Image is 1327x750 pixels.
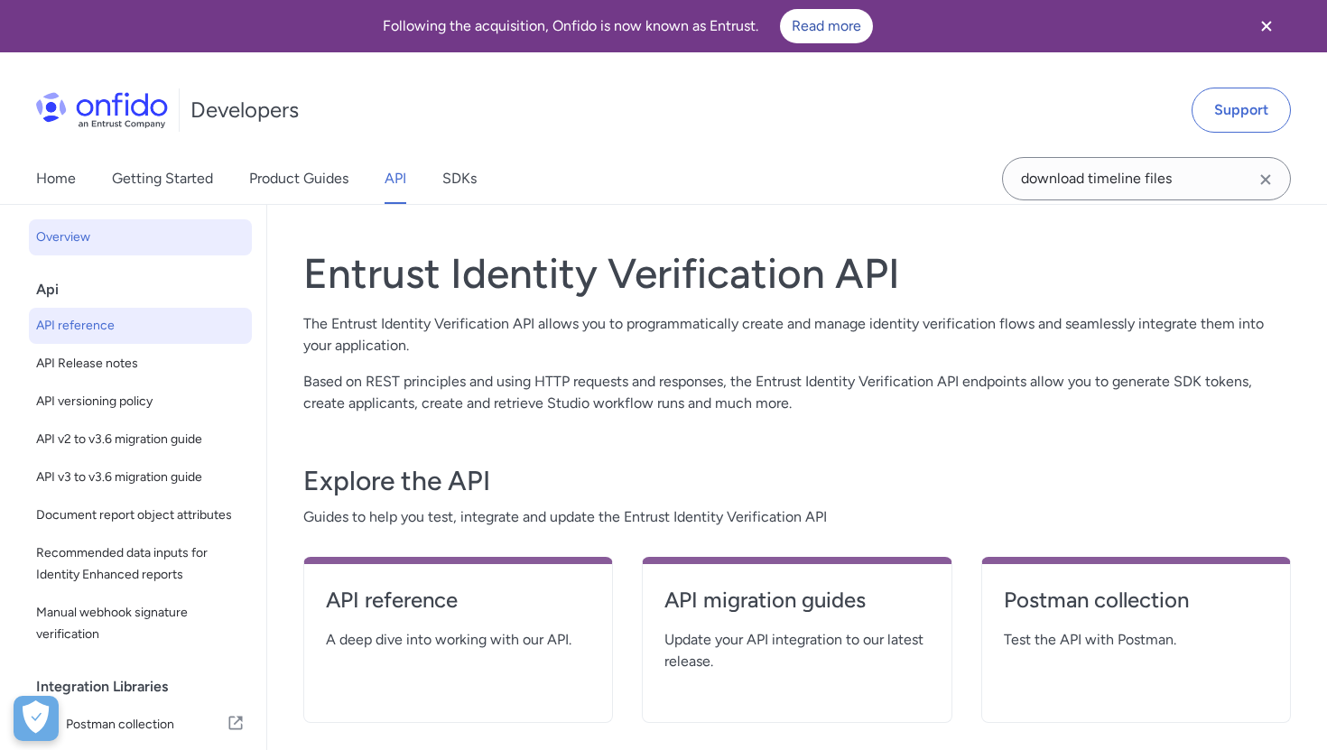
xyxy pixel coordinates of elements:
span: Guides to help you test, integrate and update the Entrust Identity Verification API [303,506,1291,528]
input: Onfido search input field [1002,157,1291,200]
a: Recommended data inputs for Identity Enhanced reports [29,535,252,593]
h4: API migration guides [664,586,929,615]
span: API v2 to v3.6 migration guide [36,429,245,450]
a: Postman collection [1004,586,1268,629]
a: Manual webhook signature verification [29,595,252,653]
a: API versioning policy [29,384,252,420]
a: API v3 to v3.6 migration guide [29,459,252,495]
a: API Release notes [29,346,252,382]
a: Getting Started [112,153,213,204]
h4: Postman collection [1004,586,1268,615]
p: Based on REST principles and using HTTP requests and responses, the Entrust Identity Verification... [303,371,1291,414]
div: Cookie Preferences [14,696,59,741]
a: Product Guides [249,153,348,204]
span: API Release notes [36,353,245,375]
svg: Close banner [1256,15,1277,37]
span: Update your API integration to our latest release. [664,629,929,672]
span: API v3 to v3.6 migration guide [36,467,245,488]
a: Read more [780,9,873,43]
a: API reference [29,308,252,344]
h1: Entrust Identity Verification API [303,248,1291,299]
span: A deep dive into working with our API. [326,629,590,651]
a: API v2 to v3.6 migration guide [29,421,252,458]
span: Recommended data inputs for Identity Enhanced reports [36,542,245,586]
span: API reference [36,315,245,337]
span: Document report object attributes [36,505,245,526]
a: API [385,153,406,204]
a: API migration guides [664,586,929,629]
span: Overview [36,227,245,248]
button: Open Preferences [14,696,59,741]
a: API reference [326,586,590,629]
a: Home [36,153,76,204]
a: IconPostman collectionPostman collection [29,705,252,745]
svg: Clear search field button [1255,169,1276,190]
a: Overview [29,219,252,255]
span: Postman collection [66,712,227,737]
a: Support [1192,88,1291,133]
h3: Explore the API [303,463,1291,499]
a: Document report object attributes [29,497,252,533]
p: The Entrust Identity Verification API allows you to programmatically create and manage identity v... [303,313,1291,356]
div: Integration Libraries [36,669,259,705]
a: SDKs [442,153,477,204]
h4: API reference [326,586,590,615]
span: API versioning policy [36,391,245,412]
div: Following the acquisition, Onfido is now known as Entrust. [22,9,1233,43]
img: Onfido Logo [36,92,168,128]
span: Test the API with Postman. [1004,629,1268,651]
div: Api [36,272,259,308]
button: Close banner [1233,4,1300,49]
h1: Developers [190,96,299,125]
span: Manual webhook signature verification [36,602,245,645]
